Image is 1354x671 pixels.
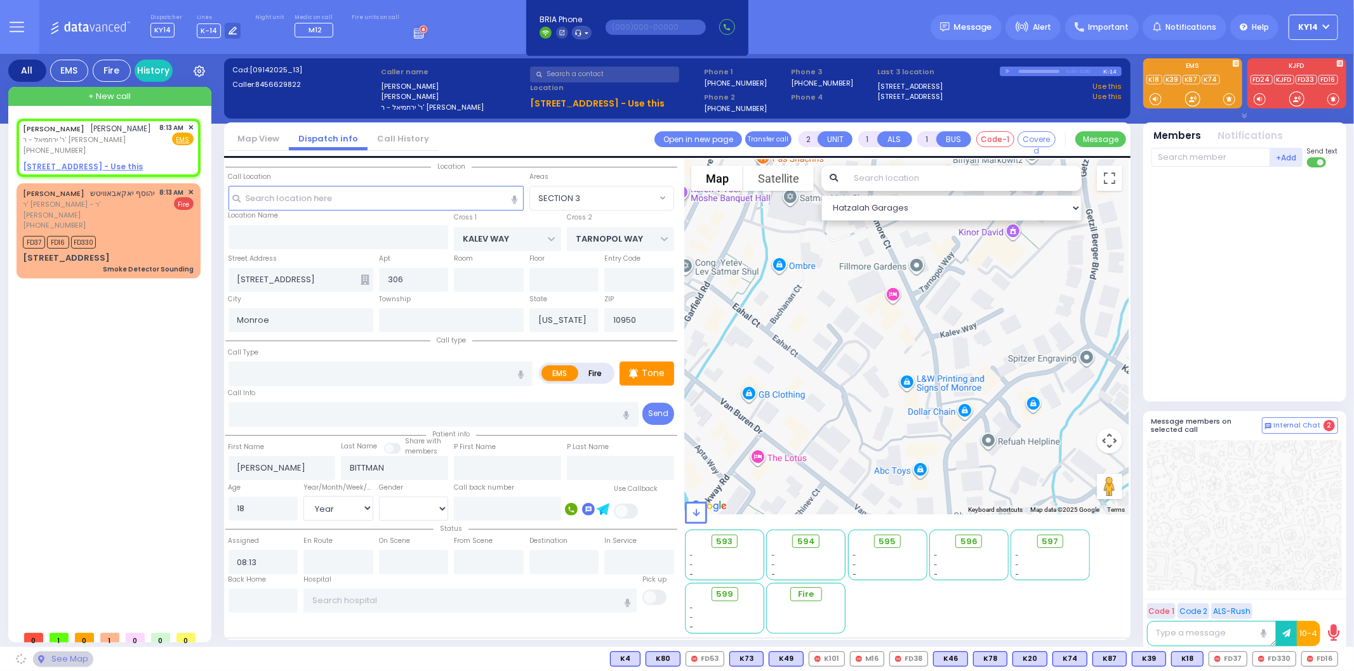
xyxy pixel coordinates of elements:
label: EMS [1143,63,1242,72]
span: - [690,570,694,579]
img: red-radio-icon.svg [814,656,821,662]
span: Phone 1 [704,67,787,77]
img: message.svg [940,22,950,32]
span: - [771,570,775,579]
label: Call Info [229,388,256,398]
div: See map [33,651,93,667]
div: K20 [1012,651,1047,667]
button: ALS [877,131,912,147]
u: [STREET_ADDRESS] - Use this [530,97,665,110]
p: Tone [642,367,665,380]
span: 593 [717,535,733,548]
div: K49 [769,651,804,667]
a: K74 [1202,75,1220,84]
small: Share with [405,436,441,446]
span: Phone 4 [791,92,873,103]
label: Gender [379,483,403,493]
label: Cad: [232,65,377,75]
button: +Add [1270,148,1303,167]
img: red-radio-icon.svg [1214,656,1221,662]
span: - [934,560,938,570]
input: Search location [846,166,1081,191]
a: [STREET_ADDRESS] [878,91,943,102]
span: [09142025_13] [249,65,302,75]
span: 594 [797,535,815,548]
button: Drag Pegman onto the map to open Street View [1097,474,1122,499]
button: Toggle fullscreen view [1097,166,1122,191]
label: Pick up [642,575,667,585]
div: FD37 [1209,651,1247,667]
img: red-radio-icon.svg [1307,656,1313,662]
span: 0 [176,633,196,642]
img: red-radio-icon.svg [691,656,698,662]
input: Search member [1152,148,1270,167]
label: ר' ירחמיאל - ר' [PERSON_NAME] [381,102,526,113]
span: KY14 [1299,22,1318,33]
a: History [135,60,173,82]
a: FD33 [1296,75,1317,84]
button: Transfer call [745,131,792,147]
div: BLS [1092,651,1127,667]
button: Covered [1018,131,1056,147]
span: Message [954,21,992,34]
input: Search a contact [530,67,679,82]
label: Last Name [341,441,377,452]
a: KJFD [1274,75,1294,84]
div: BLS [933,651,968,667]
span: Internal Chat [1274,421,1321,430]
label: P Last Name [567,442,609,452]
span: Alert [1033,22,1051,33]
a: [PERSON_NAME] [23,124,84,134]
span: Status [434,524,468,533]
label: Use Callback [614,484,658,494]
label: Call Location [229,172,272,182]
div: K-14 [1103,67,1122,76]
label: Last 3 location [878,67,1000,77]
label: Areas [529,172,548,182]
span: Phone 2 [704,92,787,103]
span: - [690,560,694,570]
button: KY14 [1289,15,1338,40]
label: Caller: [232,79,377,90]
label: Age [229,483,241,493]
a: [STREET_ADDRESS] [878,81,943,92]
div: K46 [933,651,968,667]
span: - [1016,550,1019,560]
a: Map View [228,133,289,145]
div: Fire [93,60,131,82]
div: K18 [1171,651,1204,667]
img: Logo [50,19,135,35]
div: FD330 [1252,651,1296,667]
button: Code-1 [976,131,1014,147]
span: [PERSON_NAME] [91,123,152,134]
div: BLS [729,651,764,667]
div: K78 [973,651,1007,667]
label: Back Home [229,575,267,585]
button: ALS-Rush [1211,603,1252,619]
span: KY14 [150,23,175,37]
button: Internal Chat 2 [1262,417,1338,434]
div: BLS [973,651,1007,667]
span: [PHONE_NUMBER] [23,145,86,155]
div: FD16 [1301,651,1338,667]
img: Google [688,498,730,514]
span: SECTION 3 [538,192,580,205]
span: K-14 [197,23,221,38]
div: K87 [1092,651,1127,667]
label: Lines [197,14,241,22]
span: Location [431,162,472,171]
span: 0 [151,633,170,642]
span: - [771,560,775,570]
a: FD24 [1251,75,1273,84]
label: Room [454,254,473,264]
a: Use this [1092,81,1122,92]
button: BUS [936,131,971,147]
button: UNIT [818,131,853,147]
label: Apt [379,254,390,264]
span: - [690,613,694,622]
button: Show street map [691,166,743,191]
label: On Scene [379,536,410,546]
label: In Service [604,536,637,546]
button: Notifications [1218,129,1284,143]
label: [PHONE_NUMBER] [704,103,767,113]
